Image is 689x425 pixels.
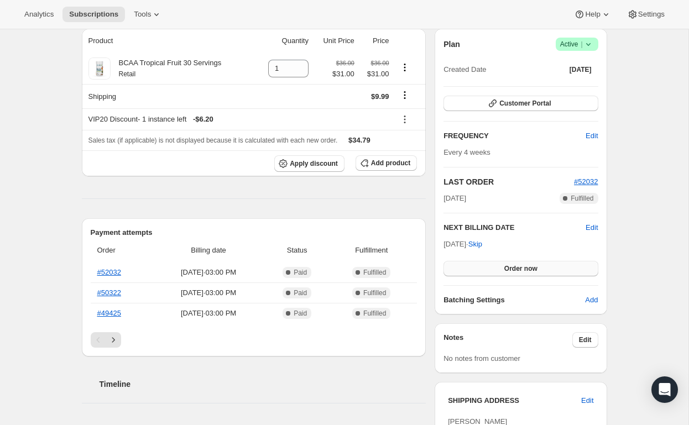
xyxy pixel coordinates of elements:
[332,245,410,256] span: Fulfillment
[255,29,312,53] th: Quantity
[443,176,574,187] h2: LAST ORDER
[24,10,54,19] span: Analytics
[579,335,592,344] span: Edit
[462,235,489,253] button: Skip
[134,10,151,19] span: Tools
[290,159,338,168] span: Apply discount
[567,7,618,22] button: Help
[348,136,370,144] span: $34.79
[443,148,490,156] span: Every 4 weeks
[88,57,111,80] img: product img
[578,291,604,309] button: Add
[88,137,338,144] span: Sales tax (if applicable) is not displayed because it is calculated with each new order.
[585,10,600,19] span: Help
[371,92,389,101] span: $9.99
[193,114,213,125] span: - $6.20
[651,376,678,403] div: Open Intercom Messenger
[571,194,593,203] span: Fulfilled
[91,227,417,238] h2: Payment attempts
[294,288,307,297] span: Paid
[443,39,460,50] h2: Plan
[560,39,594,50] span: Active
[586,222,598,233] button: Edit
[361,69,389,80] span: $31.00
[371,159,410,167] span: Add product
[18,7,60,22] button: Analytics
[363,309,386,318] span: Fulfilled
[443,261,598,276] button: Order now
[82,29,255,53] th: Product
[91,238,153,263] th: Order
[127,7,169,22] button: Tools
[370,60,389,66] small: $36.00
[563,62,598,77] button: [DATE]
[396,89,414,101] button: Shipping actions
[586,130,598,141] span: Edit
[443,354,520,363] span: No notes from customer
[97,288,121,297] a: #50322
[356,155,417,171] button: Add product
[620,7,671,22] button: Settings
[155,245,262,256] span: Billing date
[106,332,121,348] button: Next
[155,267,262,278] span: [DATE] · 03:00 PM
[443,295,585,306] h6: Batching Settings
[62,7,125,22] button: Subscriptions
[572,332,598,348] button: Edit
[97,268,121,276] a: #52032
[574,177,598,186] a: #52032
[155,287,262,298] span: [DATE] · 03:00 PM
[155,308,262,319] span: [DATE] · 03:00 PM
[504,264,537,273] span: Order now
[363,288,386,297] span: Fulfilled
[499,99,551,108] span: Customer Portal
[443,64,486,75] span: Created Date
[581,395,593,406] span: Edit
[468,239,482,250] span: Skip
[396,61,414,74] button: Product actions
[363,268,386,277] span: Fulfilled
[111,57,222,80] div: BCAA Tropical Fruit 30 Servings
[443,332,572,348] h3: Notes
[638,10,665,19] span: Settings
[336,60,354,66] small: $36.00
[358,29,393,53] th: Price
[575,392,600,410] button: Edit
[579,127,604,145] button: Edit
[570,65,592,74] span: [DATE]
[69,10,118,19] span: Subscriptions
[443,222,586,233] h2: NEXT BILLING DATE
[581,40,582,49] span: |
[88,114,389,125] div: VIP20 Discount - 1 instance left
[268,245,326,256] span: Status
[443,193,466,204] span: [DATE]
[443,96,598,111] button: Customer Portal
[100,379,426,390] h2: Timeline
[97,309,121,317] a: #49425
[443,240,482,248] span: [DATE] ·
[274,155,345,172] button: Apply discount
[294,268,307,277] span: Paid
[574,176,598,187] button: #52032
[448,395,581,406] h3: SHIPPING ADDRESS
[443,130,586,141] h2: FREQUENCY
[312,29,358,53] th: Unit Price
[91,332,417,348] nav: Pagination
[294,309,307,318] span: Paid
[82,84,255,108] th: Shipping
[585,295,598,306] span: Add
[332,69,354,80] span: $31.00
[119,70,136,78] small: Retail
